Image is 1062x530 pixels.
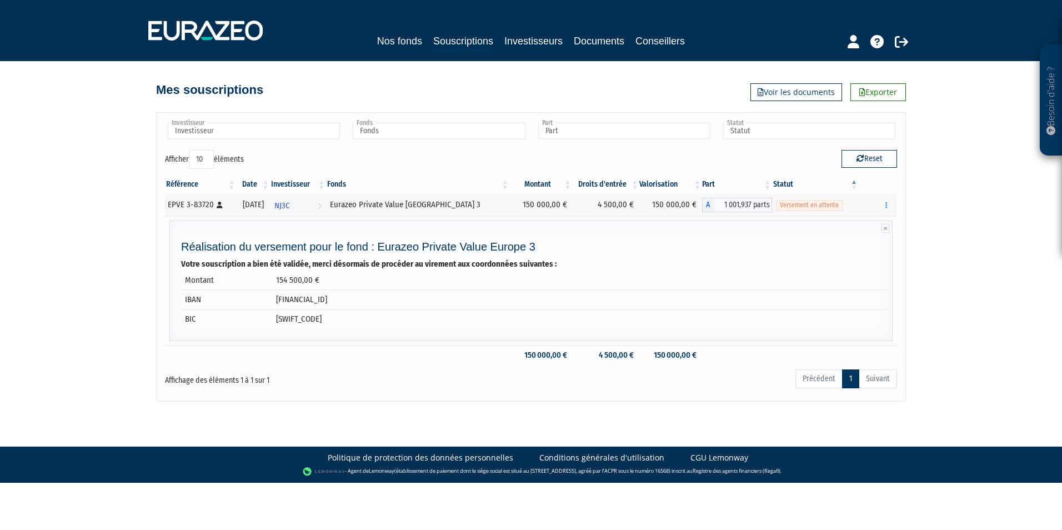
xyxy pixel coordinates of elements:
p: Besoin d'aide ? [1045,51,1058,151]
a: Registre des agents financiers (Regafi) [693,468,780,475]
td: 150 000,00 € [510,346,573,365]
strong: Votre souscription a bien été validée, merci désormais de procéder au virement aux coordonnées su... [181,259,557,269]
span: 1 001,937 parts [713,198,773,212]
h4: Mes souscriptions [156,83,263,97]
button: Reset [841,150,897,168]
i: [Français] Personne physique [217,202,223,208]
td: Montant [181,271,272,290]
select: Afficheréléments [189,150,214,169]
a: Voir les documents [750,83,842,101]
th: Référence : activer pour trier la colonne par ordre croissant [165,175,237,194]
i: Voir l'investisseur [318,196,322,216]
th: Statut : activer pour trier la colonne par ordre d&eacute;croissant [772,175,859,194]
td: BIC [181,309,272,329]
a: Documents [574,33,624,49]
a: Politique de protection des données personnelles [328,452,513,463]
th: Montant: activer pour trier la colonne par ordre croissant [510,175,573,194]
a: CGU Lemonway [690,452,748,463]
div: A - Eurazeo Private Value Europe 3 [702,198,773,212]
div: [DATE] [241,199,266,211]
img: 1732889491-logotype_eurazeo_blanc_rvb.png [148,21,263,41]
span: Versement en attente [776,200,843,211]
a: 1 [842,369,859,388]
th: Date: activer pour trier la colonne par ordre croissant [237,175,270,194]
label: Afficher éléments [165,150,244,169]
td: 154 500,00 € [272,271,889,290]
td: 150 000,00 € [639,346,702,365]
a: Souscriptions [433,33,493,51]
th: Droits d'entrée: activer pour trier la colonne par ordre croissant [573,175,640,194]
th: Part: activer pour trier la colonne par ordre croissant [702,175,773,194]
div: Affichage des éléments 1 à 1 sur 1 [165,368,460,386]
div: - Agent de (établissement de paiement dont le siège social est situé au [STREET_ADDRESS], agréé p... [11,466,1051,477]
th: Valorisation: activer pour trier la colonne par ordre croissant [639,175,702,194]
span: A [702,198,713,212]
a: Nos fonds [377,33,422,49]
td: [SWIFT_CODE] [272,309,889,329]
a: Conditions générales d'utilisation [539,452,664,463]
h4: Réalisation du versement pour le fond : Eurazeo Private Value Europe 3 [181,241,889,253]
div: Eurazeo Private Value [GEOGRAPHIC_DATA] 3 [330,199,506,211]
a: NJ3C [270,194,326,216]
td: 4 500,00 € [573,194,640,216]
a: Conseillers [635,33,685,49]
th: Fonds: activer pour trier la colonne par ordre croissant [326,175,510,194]
td: 150 000,00 € [639,194,702,216]
img: logo-lemonway.png [303,466,345,477]
a: Exporter [850,83,906,101]
td: IBAN [181,290,272,309]
td: 4 500,00 € [573,346,640,365]
th: Investisseur: activer pour trier la colonne par ordre croissant [270,175,326,194]
a: Investisseurs [504,33,563,49]
td: [FINANCIAL_ID] [272,290,889,309]
a: Lemonway [369,468,394,475]
span: NJ3C [274,196,290,216]
td: 150 000,00 € [510,194,573,216]
div: EPVE 3-83720 [168,199,233,211]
